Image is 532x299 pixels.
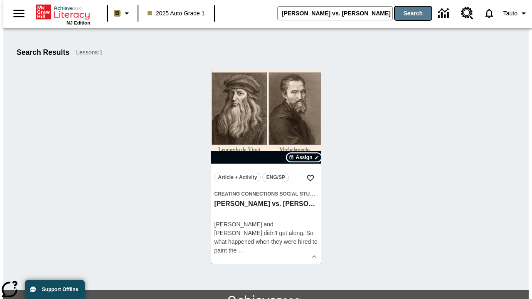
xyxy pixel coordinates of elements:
button: Search [395,7,431,20]
button: Boost Class color is light brown. Change class color [111,6,135,21]
span: Article + Activity [218,173,257,182]
span: Assign [296,154,312,161]
span: … [238,247,244,254]
button: Profile/Settings [500,6,532,21]
span: 2025 Auto Grade 1 [148,9,205,18]
a: Home [36,4,90,20]
a: Data Center [433,2,456,25]
span: NJ Edition [66,20,90,25]
button: Support Offline [25,280,85,299]
button: Add to Favorites [303,171,318,186]
span: Lessons : 1 [76,48,103,57]
button: Article + Activity [214,173,261,182]
button: Open side menu [7,1,31,26]
div: lesson details [211,70,321,264]
button: Show Details [308,250,320,263]
a: Resource Center, Will open in new tab [456,2,478,25]
span: Creating Connections Social Studies [214,191,322,197]
span: Topic: Creating Connections Social Studies/World History II [214,189,318,198]
a: Notifications [478,2,500,24]
span: B [115,8,119,18]
span: Support Offline [42,287,78,292]
h3: Michelangelo vs. Leonardo [214,200,318,208]
div: [PERSON_NAME] and [PERSON_NAME] didn't get along. So what happened when they were hired to paint the [214,220,318,255]
button: ENG/SP [262,173,289,182]
span: Tauto [503,9,517,18]
input: search field [278,7,392,20]
h1: Search Results [17,48,69,57]
button: Assign Choose Dates [287,153,321,162]
div: Home [36,3,90,25]
span: ENG/SP [266,173,285,182]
